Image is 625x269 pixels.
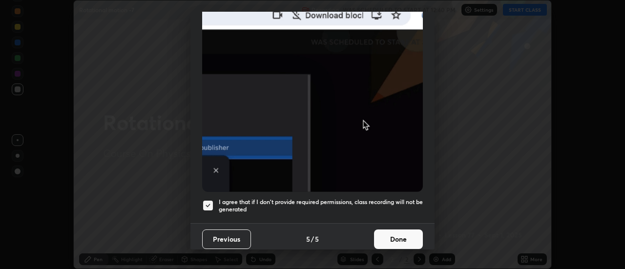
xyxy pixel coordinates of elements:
[311,234,314,244] h4: /
[315,234,319,244] h4: 5
[374,229,423,249] button: Done
[202,229,251,249] button: Previous
[219,198,423,213] h5: I agree that if I don't provide required permissions, class recording will not be generated
[306,234,310,244] h4: 5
